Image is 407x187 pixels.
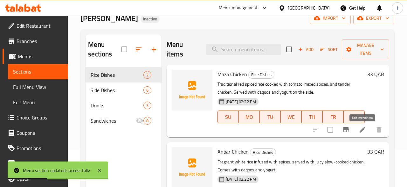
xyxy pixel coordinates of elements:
[17,37,63,45] span: Branches
[239,111,260,123] button: MO
[17,22,63,30] span: Edit Restaurant
[353,12,394,24] button: export
[144,72,151,78] span: 2
[172,70,212,111] img: Maza Chicken
[217,158,365,174] p: Fragrant white rice infused with spices, served with juicy slow-cooked chicken. Comes with daqoos...
[319,45,339,54] button: Sort
[17,175,63,183] span: Upsell
[296,45,316,54] button: Add
[217,147,249,156] span: Anbar Chicken
[13,68,63,76] span: Sections
[144,118,151,124] span: 8
[146,42,162,57] button: Add section
[8,79,68,95] a: Full Menu View
[8,64,68,79] a: Sections
[325,112,341,122] span: FR
[347,41,384,57] span: Manage items
[282,43,296,56] span: Select section
[18,53,63,60] span: Menus
[143,117,151,125] div: items
[141,15,160,23] div: Inactive
[13,83,63,91] span: Full Menu View
[262,112,278,122] span: TU
[223,176,259,182] span: [DATE] 02:22 PM
[241,112,257,122] span: MO
[316,45,342,54] span: Sort items
[371,122,387,137] button: delete
[17,114,63,121] span: Choice Groups
[397,4,398,11] span: J
[249,71,274,78] span: Rice Dishes
[260,111,281,123] button: TU
[315,14,346,22] span: import
[91,117,136,125] span: Sandwiches
[91,102,143,109] span: Drinks
[248,71,274,79] div: Rice Dishes
[223,99,259,105] span: [DATE] 02:22 PM
[346,112,362,122] span: SA
[310,12,351,24] button: import
[217,80,365,96] p: Traditional red spiced rice cooked with tomato, mixed spices, and tender chicken. Served with daq...
[342,40,389,59] button: Manage items
[3,18,68,33] a: Edit Restaurant
[86,113,162,128] div: Sandwiches8
[167,40,198,59] h2: Menu items
[86,65,162,131] nav: Menu sections
[144,87,151,93] span: 6
[131,42,146,57] span: Sort sections
[80,11,138,25] span: [PERSON_NAME]
[3,171,68,186] a: Upsell
[302,111,323,123] button: TH
[367,70,384,79] h6: 33 QAR
[338,122,354,137] button: Branch-specific-item
[219,4,258,12] div: Menu-management
[86,67,162,83] div: Rice Dishes2
[344,111,365,123] button: SA
[217,69,247,79] span: Maza Chicken
[324,123,337,136] span: Select to update
[367,147,384,156] h6: 33 QAR
[141,16,160,22] span: Inactive
[86,83,162,98] div: Side Dishes6
[250,148,276,156] div: Rice Dishes
[250,149,276,156] span: Rice Dishes
[217,111,239,123] button: SU
[3,125,68,140] a: Coupons
[86,98,162,113] div: Drinks3
[283,112,299,122] span: WE
[206,44,281,55] input: search
[323,111,344,123] button: FR
[3,110,68,125] a: Choice Groups
[136,117,143,125] svg: Inactive section
[220,112,236,122] span: SU
[88,40,121,59] h2: Menu sections
[358,14,389,22] span: export
[91,86,143,94] span: Side Dishes
[288,4,330,11] div: [GEOGRAPHIC_DATA]
[320,46,338,53] span: Sort
[3,156,68,171] a: Menu disclaimer
[3,49,68,64] a: Menus
[17,160,63,167] span: Menu disclaimer
[144,103,151,109] span: 3
[91,71,143,79] span: Rice Dishes
[304,112,320,122] span: TH
[13,98,63,106] span: Edit Menu
[143,86,151,94] div: items
[118,43,131,56] span: Select all sections
[17,129,63,137] span: Coupons
[143,71,151,79] div: items
[296,45,316,54] span: Add item
[281,111,302,123] button: WE
[17,144,63,152] span: Promotions
[3,140,68,156] a: Promotions
[8,95,68,110] a: Edit Menu
[23,167,90,174] div: Menu section updated successfully
[143,102,151,109] div: items
[3,33,68,49] a: Branches
[297,46,314,53] span: Add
